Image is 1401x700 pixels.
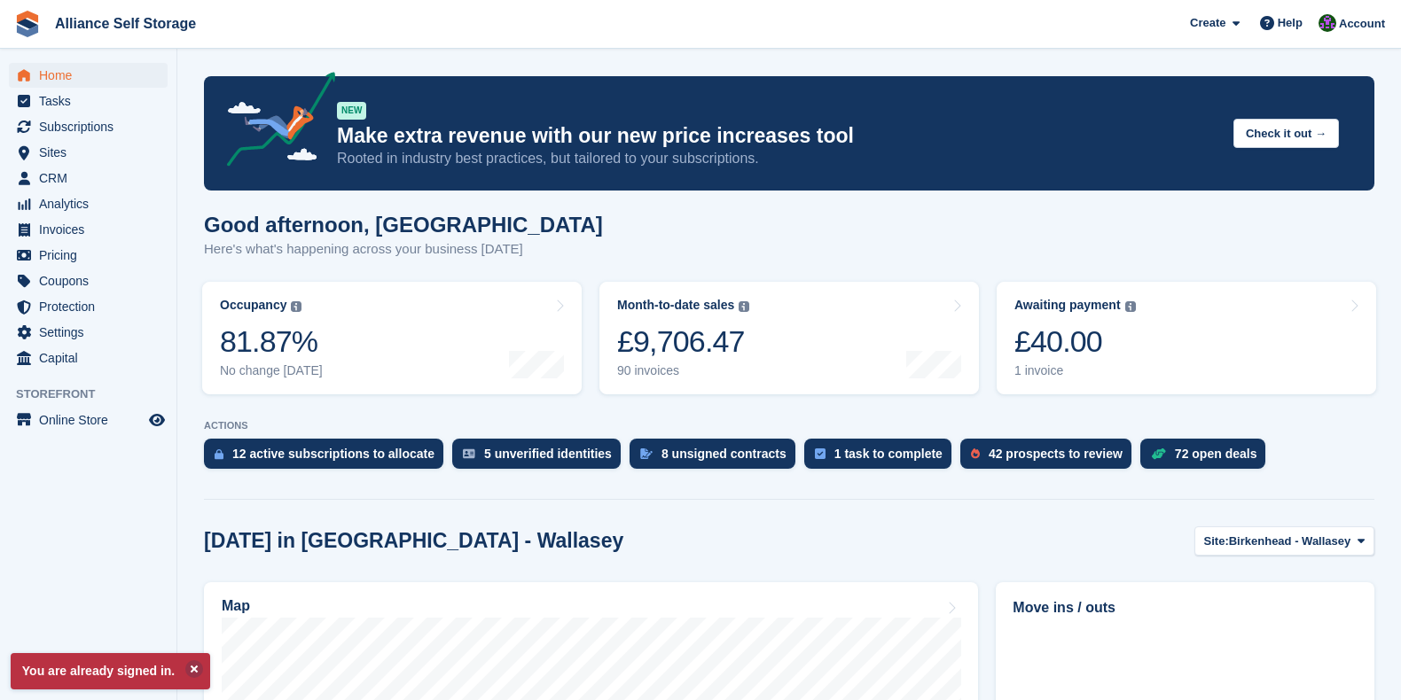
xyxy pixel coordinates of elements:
span: Settings [39,320,145,345]
a: menu [9,166,168,191]
span: Create [1190,14,1225,32]
div: 81.87% [220,323,323,360]
div: 12 active subscriptions to allocate [232,447,434,461]
a: menu [9,114,168,139]
img: Romilly Norton [1319,14,1336,32]
div: 90 invoices [617,363,749,378]
span: Storefront [16,385,176,403]
img: deal-1b604bf984904fb50ccaf53a9ad4b4a5d6e5aea283cecdc64d6e3604feb123c2.svg [1151,447,1166,460]
a: menu [9,294,168,319]
div: 72 open deals [1175,447,1257,461]
div: No change [DATE] [220,363,323,378]
img: verify_identity-adf6edd0f0f0b5bbfe63781bf79b02c33cf7c696d77639b501bdc392416b5a36.svg [463,448,475,459]
div: Month-to-date sales [617,298,734,313]
img: stora-icon-8386f47178a22dfd0bd8f6a31ec36ba5ce8667c1dd55bd0f319d3a0aa187defe.svg [14,11,41,37]
div: 1 invoice [1014,363,1136,378]
span: Tasks [39,89,145,113]
img: icon-info-grey-7440780725fd019a000dd9b08b2336e03edf1995a4989e88bcd33f0948082b44.svg [291,301,301,312]
a: menu [9,191,168,216]
span: Pricing [39,243,145,268]
div: 8 unsigned contracts [661,447,787,461]
a: menu [9,346,168,370]
a: 12 active subscriptions to allocate [204,439,452,478]
img: icon-info-grey-7440780725fd019a000dd9b08b2336e03edf1995a4989e88bcd33f0948082b44.svg [1125,301,1136,312]
img: active_subscription_to_allocate_icon-d502201f5373d7db506a760aba3b589e785aa758c864c3986d89f69b8ff3... [215,448,223,460]
a: menu [9,408,168,432]
a: menu [9,243,168,268]
a: 42 prospects to review [960,439,1140,478]
p: Rooted in industry best practices, but tailored to your subscriptions. [337,149,1219,168]
div: NEW [337,102,366,120]
h2: Move ins / outs [1013,597,1358,618]
img: contract_signature_icon-13c848040528278c33f63329250d36e43548de30e8caae1d1a13099fd9432cc5.svg [640,448,653,459]
span: Analytics [39,191,145,216]
a: menu [9,217,168,242]
p: Here's what's happening across your business [DATE] [204,239,603,260]
h2: Map [222,598,250,614]
p: ACTIONS [204,420,1374,432]
a: Alliance Self Storage [48,9,203,38]
a: Occupancy 81.87% No change [DATE] [202,282,582,394]
span: Account [1339,15,1385,33]
span: Coupons [39,268,145,293]
a: Month-to-date sales £9,706.47 90 invoices [599,282,979,394]
span: Sites [39,140,145,165]
a: menu [9,320,168,345]
span: Home [39,63,145,88]
div: £40.00 [1014,323,1136,360]
span: Protection [39,294,145,319]
div: Awaiting payment [1014,298,1121,313]
a: menu [9,89,168,113]
a: Preview store [146,409,168,431]
a: menu [9,268,168,293]
a: menu [9,140,168,165]
a: menu [9,63,168,88]
span: Subscriptions [39,114,145,139]
a: 72 open deals [1140,439,1275,478]
img: prospect-51fa495bee0391a8d652442698ab0144808aea92771e9ea1ae160a38d050c398.svg [971,448,980,459]
span: CRM [39,166,145,191]
button: Site: Birkenhead - Wallasey [1194,526,1374,556]
span: Capital [39,346,145,370]
a: 8 unsigned contracts [630,439,804,478]
h2: [DATE] in [GEOGRAPHIC_DATA] - Wallasey [204,529,623,553]
a: 5 unverified identities [452,439,630,478]
span: Birkenhead - Wallasey [1229,533,1351,550]
div: 5 unverified identities [484,447,612,461]
img: task-75834270c22a3079a89374b754ae025e5fb1db73e45f91037f5363f120a921f8.svg [815,448,826,459]
span: Invoices [39,217,145,242]
button: Check it out → [1233,119,1339,148]
a: 1 task to complete [804,439,960,478]
div: 1 task to complete [834,447,943,461]
span: Online Store [39,408,145,432]
img: price-adjustments-announcement-icon-8257ccfd72463d97f412b2fc003d46551f7dbcb40ab6d574587a9cd5c0d94... [212,72,336,173]
p: You are already signed in. [11,653,210,689]
img: icon-info-grey-7440780725fd019a000dd9b08b2336e03edf1995a4989e88bcd33f0948082b44.svg [739,301,749,312]
p: Make extra revenue with our new price increases tool [337,123,1219,149]
a: Awaiting payment £40.00 1 invoice [997,282,1376,394]
span: Site: [1204,533,1229,550]
span: Help [1278,14,1303,32]
div: 42 prospects to review [989,447,1123,461]
div: Occupancy [220,298,286,313]
div: £9,706.47 [617,323,749,360]
h1: Good afternoon, [GEOGRAPHIC_DATA] [204,213,603,237]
